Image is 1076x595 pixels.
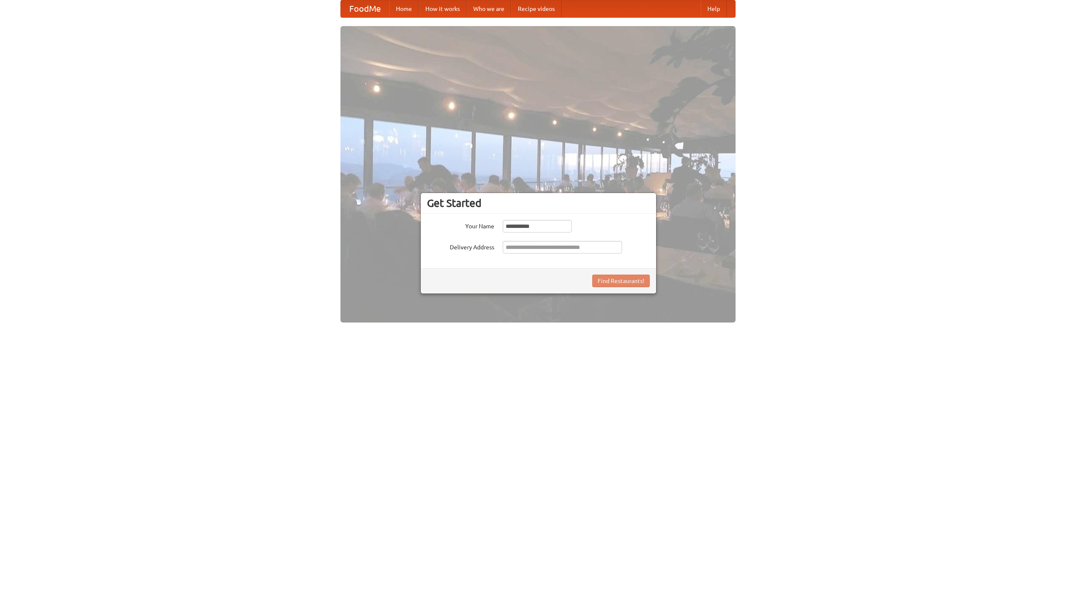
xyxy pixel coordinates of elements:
label: Your Name [427,220,494,230]
a: Recipe videos [511,0,562,17]
a: How it works [419,0,467,17]
a: Help [701,0,727,17]
a: FoodMe [341,0,389,17]
button: Find Restaurants! [592,275,650,287]
a: Home [389,0,419,17]
label: Delivery Address [427,241,494,251]
a: Who we are [467,0,511,17]
h3: Get Started [427,197,650,209]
